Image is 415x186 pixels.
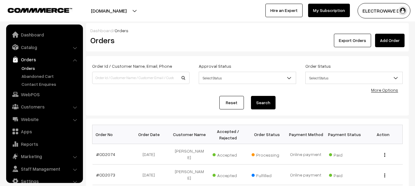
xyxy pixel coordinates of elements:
[8,126,81,137] a: Apps
[358,3,410,18] button: ELECTROWAVE DE…
[286,144,325,165] td: Online payment
[170,125,209,144] th: Customer Name
[131,125,170,144] th: Order Date
[92,63,172,69] label: Order Id / Customer Name, Email, Phone
[251,96,276,109] button: Search
[92,125,131,144] th: Order No
[92,72,190,84] input: Order Id / Customer Name / Customer Email / Customer Phone
[8,139,81,150] a: Reports
[20,65,81,71] a: Orders
[90,28,113,33] a: Dashboard
[305,72,403,84] span: Select Status
[384,153,385,157] img: Menu
[8,163,81,174] a: Staff Management
[209,125,247,144] th: Accepted / Rejected
[252,171,282,179] span: Fulfilled
[8,114,81,125] a: Website
[213,171,243,179] span: Accepted
[131,144,170,165] td: [DATE]
[375,34,405,47] a: Add Order
[248,125,286,144] th: Order Status
[308,4,350,17] a: My Subscription
[199,72,296,84] span: Select Status
[286,125,325,144] th: Payment Method
[334,34,371,47] button: Export Orders
[8,54,81,65] a: Orders
[329,171,360,179] span: Paid
[170,165,209,185] td: [PERSON_NAME]
[325,125,364,144] th: Payment Status
[131,165,170,185] td: [DATE]
[96,172,115,177] a: #OD2073
[305,63,331,69] label: Order Status
[90,36,189,45] h2: Orders
[329,150,360,158] span: Paid
[69,3,148,18] button: [DOMAIN_NAME]
[8,8,72,13] img: COMMMERCE
[384,173,385,177] img: Menu
[90,27,405,34] div: /
[8,151,81,162] a: Marketing
[219,96,244,109] a: Reset
[398,6,407,15] img: user
[8,42,81,53] a: Catalog
[364,125,402,144] th: Action
[199,73,296,83] span: Select Status
[20,81,81,87] a: Contact Enquires
[252,150,282,158] span: Processing
[286,165,325,185] td: Online payment
[306,73,402,83] span: Select Status
[8,6,61,13] a: COMMMERCE
[213,150,243,158] span: Accepted
[96,152,115,157] a: #OD2074
[8,29,81,40] a: Dashboard
[8,89,81,100] a: WebPOS
[20,73,81,79] a: Abandoned Cart
[265,4,303,17] a: Hire an Expert
[371,87,398,93] a: More Options
[8,101,81,112] a: Customers
[199,63,231,69] label: Approval Status
[170,144,209,165] td: [PERSON_NAME]
[115,28,128,33] span: Orders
